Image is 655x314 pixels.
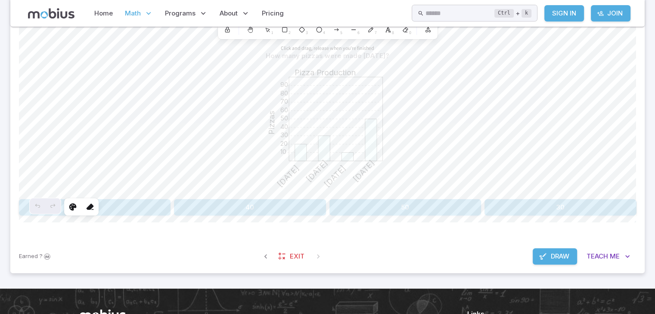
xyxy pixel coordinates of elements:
button: Redo [45,198,61,214]
label: Tool Settings [65,199,81,215]
button: TeachMe [580,248,636,265]
label: Draw — P or 7 [363,22,379,37]
button: Draw [533,248,577,265]
label: Rectangle — R or 2 [277,22,292,37]
label: Selection — V or 1 [260,22,275,37]
label: Keep selected tool active after drawing — Q [220,22,235,37]
span: 1 [271,30,273,36]
span: Previous Question [258,249,273,264]
span: Math [125,9,141,18]
span: Exit [290,252,304,261]
button: More tools [420,22,436,37]
span: Draw [551,252,569,261]
label: Arrow — A or 5 [329,22,344,37]
span: 2 [289,30,291,36]
button: Undo [30,198,45,214]
span: 5 [340,30,342,36]
span: 0 [409,30,411,36]
label: Erase All [82,199,98,215]
label: Text — T or 8 [380,22,396,37]
span: Me [610,252,620,261]
span: 7 [375,30,377,36]
a: Sign In [544,5,584,22]
span: 4 [323,30,325,36]
label: Diamond — D or 3 [294,22,310,37]
span: On Latest Question [310,249,326,264]
a: Pricing [259,3,286,23]
span: Programs [165,9,196,18]
div: + [494,8,531,18]
span: About [220,9,238,18]
kbd: Ctrl [494,9,514,18]
a: Exit [273,248,310,265]
a: Join [591,5,630,22]
span: Teach [587,252,608,261]
span: ? [40,252,43,261]
label: Eraser — E or 0 [397,22,413,37]
span: 6 [357,30,360,36]
span: Earned [19,252,38,261]
label: Line — L or 6 [346,22,361,37]
label: Ellipse — O or 4 [311,22,327,37]
label: Hand (panning tool) — H [242,22,258,37]
a: Home [92,3,115,23]
p: Sign In to earn Mobius dollars [19,252,52,261]
span: 8 [392,30,394,36]
span: 3 [306,30,308,36]
kbd: k [522,9,531,18]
